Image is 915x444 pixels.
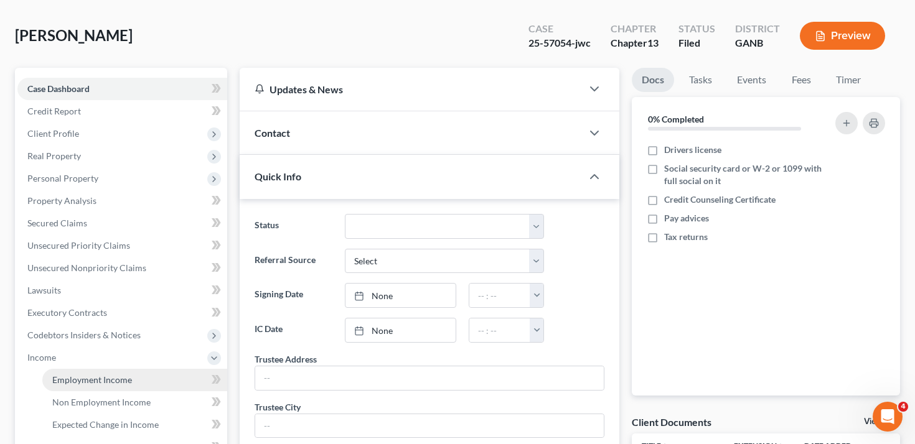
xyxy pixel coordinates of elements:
span: Contact [255,127,290,139]
div: 25-57054-jwc [528,36,591,50]
a: Timer [826,68,871,92]
span: Property Analysis [27,195,96,206]
span: Drivers license [664,144,721,156]
span: Personal Property [27,173,98,183]
strong: 0% Completed [648,114,704,124]
span: Secured Claims [27,218,87,228]
span: Client Profile [27,128,79,139]
span: Credit Report [27,106,81,116]
span: Income [27,352,56,363]
a: Lawsuits [17,279,227,302]
div: GANB [735,36,780,50]
span: Case Dashboard [27,83,90,94]
span: Credit Counseling Certificate [664,193,776,206]
a: Unsecured Nonpriority Claims [17,257,227,279]
a: Case Dashboard [17,78,227,100]
a: Expected Change in Income [42,414,227,436]
a: Employment Income [42,369,227,391]
div: Filed [678,36,715,50]
a: None [345,318,455,342]
span: Quick Info [255,170,301,182]
span: Real Property [27,150,81,161]
span: Tax returns [664,231,708,243]
input: -- : -- [469,284,530,307]
span: [PERSON_NAME] [15,26,133,44]
label: IC Date [248,318,339,343]
span: 13 [647,37,659,49]
a: Fees [781,68,821,92]
input: -- [255,414,604,438]
a: Credit Report [17,100,227,123]
span: Codebtors Insiders & Notices [27,330,141,340]
div: Case [528,22,591,36]
a: Unsecured Priority Claims [17,234,227,257]
a: Executory Contracts [17,302,227,324]
button: Preview [800,22,885,50]
iframe: Intercom live chat [873,402,903,432]
span: Unsecured Priority Claims [27,240,130,251]
a: Events [727,68,776,92]
span: Expected Change in Income [52,419,159,430]
span: Social security card or W-2 or 1099 with full social on it [664,162,822,187]
a: None [345,284,455,307]
div: District [735,22,780,36]
span: Lawsuits [27,285,61,295]
div: Chapter [611,36,659,50]
span: Employment Income [52,374,132,385]
div: Trustee City [255,400,301,414]
div: Trustee Address [255,353,317,366]
span: Pay advices [664,212,709,224]
span: Non Employment Income [52,397,151,407]
a: Docs [632,68,674,92]
input: -- [255,366,604,390]
div: Updates & News [255,83,568,96]
a: Tasks [679,68,722,92]
label: Signing Date [248,283,339,308]
div: Chapter [611,22,659,36]
span: Executory Contracts [27,307,107,318]
div: Client Documents [632,415,711,428]
label: Status [248,214,339,239]
div: Status [678,22,715,36]
label: Referral Source [248,249,339,274]
a: Secured Claims [17,212,227,234]
input: -- : -- [469,318,530,342]
span: 4 [898,402,908,412]
a: Non Employment Income [42,391,227,414]
span: Unsecured Nonpriority Claims [27,262,146,273]
a: View All [864,417,895,426]
a: Property Analysis [17,190,227,212]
